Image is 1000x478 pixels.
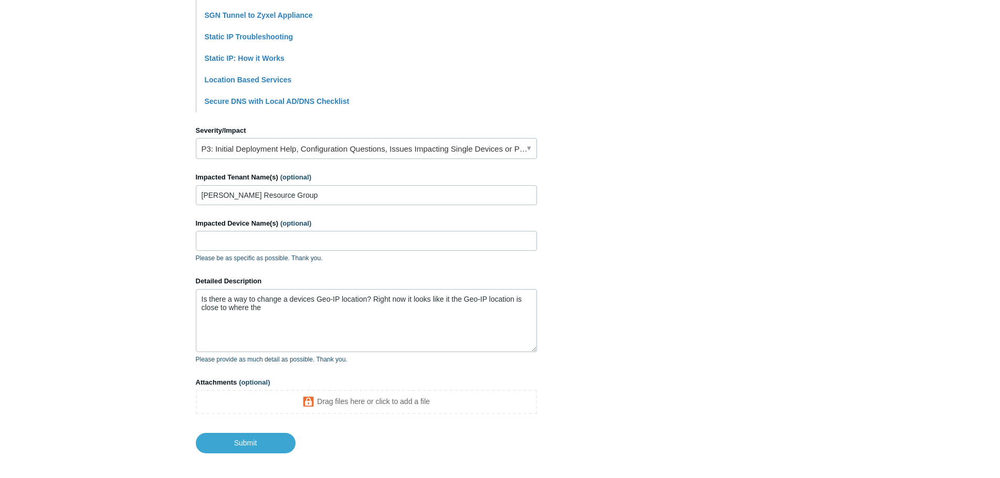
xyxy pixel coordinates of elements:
p: Please be as specific as possible. Thank you. [196,253,537,263]
a: SGN Tunnel to Zyxel Appliance [205,11,313,19]
label: Impacted Device Name(s) [196,218,537,229]
label: Attachments [196,377,537,388]
a: P3: Initial Deployment Help, Configuration Questions, Issues Impacting Single Devices or Past Out... [196,138,537,159]
label: Impacted Tenant Name(s) [196,172,537,183]
label: Severity/Impact [196,125,537,136]
span: (optional) [280,219,311,227]
a: Location Based Services [205,76,292,84]
label: Detailed Description [196,276,537,286]
input: Submit [196,433,296,453]
a: Static IP Troubleshooting [205,33,293,41]
a: Secure DNS with Local AD/DNS Checklist [205,97,350,105]
span: (optional) [280,173,311,181]
p: Please provide as much detail as possible. Thank you. [196,355,537,364]
span: (optional) [239,378,270,386]
a: Static IP: How it Works [205,54,285,62]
